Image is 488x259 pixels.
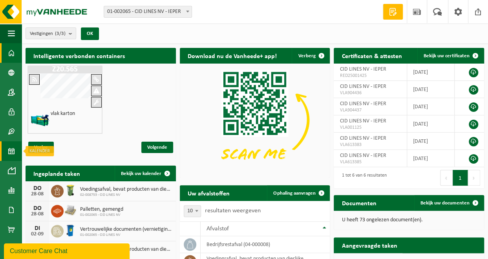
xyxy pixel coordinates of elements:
span: VLA613383 [340,142,401,148]
h2: Uw afvalstoffen [180,185,238,201]
span: Verberg [298,53,315,58]
h1: Z20.565 [29,66,101,73]
span: Ophaling aanvragen [273,191,315,196]
p: U heeft 73 ongelezen document(en). [342,217,476,223]
button: 1 [453,170,468,186]
span: Vorige [28,142,54,153]
span: CID LINES NV - IEPER [340,84,386,89]
span: Vestigingen [30,28,66,40]
span: Vertrouwelijke documenten (vernietiging - recyclage) [80,226,172,233]
span: VLA904437 [340,107,401,113]
span: Palletten, gemengd [80,206,123,213]
span: CID LINES NV - IEPER [340,153,386,159]
img: HK-XZ-20-GN-12 [30,110,50,130]
span: CID LINES NV - IEPER [340,101,386,107]
label: resultaten weergeven [205,208,261,214]
span: RED25001425 [340,73,401,79]
div: DO [29,205,45,212]
div: DI [29,225,45,232]
span: 02-008753 - CID LINES NV [80,193,172,197]
h2: Download nu de Vanheede+ app! [180,48,285,63]
span: 10 [184,206,201,217]
td: [DATE] [407,98,455,115]
button: Next [468,170,480,186]
button: Vestigingen(3/3) [26,27,76,39]
span: Bekijk uw kalender [121,171,161,176]
img: WB-0140-HPE-GN-50 [64,184,77,197]
div: DO [29,185,45,192]
div: 28-08 [29,212,45,217]
h2: Aangevraagde taken [334,237,405,253]
a: Bekijk uw kalender [115,166,175,181]
span: CID LINES NV - IEPER [340,135,386,141]
span: CID LINES NV - IEPER [340,118,386,124]
span: 01-002065 - CID LINES NV - IEPER [104,6,192,18]
span: CID LINES NV - IEPER [340,66,386,72]
img: LP-PA-00000-WDN-11 [64,204,77,217]
h4: vlak karton [51,111,75,117]
a: Bekijk uw documenten [414,195,483,211]
h2: Ingeplande taken [26,166,88,181]
div: 1 tot 6 van 6 resultaten [338,169,386,186]
span: 01-002065 - CID LINES NV [80,213,123,217]
button: OK [81,27,99,40]
span: Voedingsafval, bevat producten van dierlijke oorsprong, onverpakt, categorie 3 [80,186,172,193]
a: Bekijk uw certificaten [417,48,483,64]
count: (3/3) [55,31,66,36]
img: Download de VHEPlus App [180,64,330,176]
a: Ophaling aanvragen [267,185,329,201]
img: WB-0240-HPE-BE-09 [64,224,77,237]
td: [DATE] [407,64,455,81]
h2: Documenten [334,195,384,210]
span: 01-002065 - CID LINES NV [80,233,172,237]
h2: Certificaten & attesten [334,48,409,63]
td: [DATE] [407,133,455,150]
h2: Intelligente verbonden containers [26,48,176,63]
span: 01-002065 - CID LINES NV - IEPER [104,6,192,17]
span: Volgende [141,142,173,153]
span: VLA613385 [340,159,401,165]
td: [DATE] [407,115,455,133]
span: 10 [184,205,201,217]
td: bedrijfsrestafval (04-000008) [201,236,330,253]
button: Verberg [292,48,329,64]
iframe: chat widget [4,242,131,259]
button: Previous [440,170,453,186]
div: 02-09 [29,232,45,237]
span: VLA904436 [340,90,401,96]
div: 28-08 [29,192,45,197]
td: [DATE] [407,150,455,167]
span: Bekijk uw documenten [420,201,470,206]
span: VLA001125 [340,124,401,131]
span: Bekijk uw certificaten [424,53,470,58]
td: [DATE] [407,81,455,98]
span: Afvalstof [207,226,229,232]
